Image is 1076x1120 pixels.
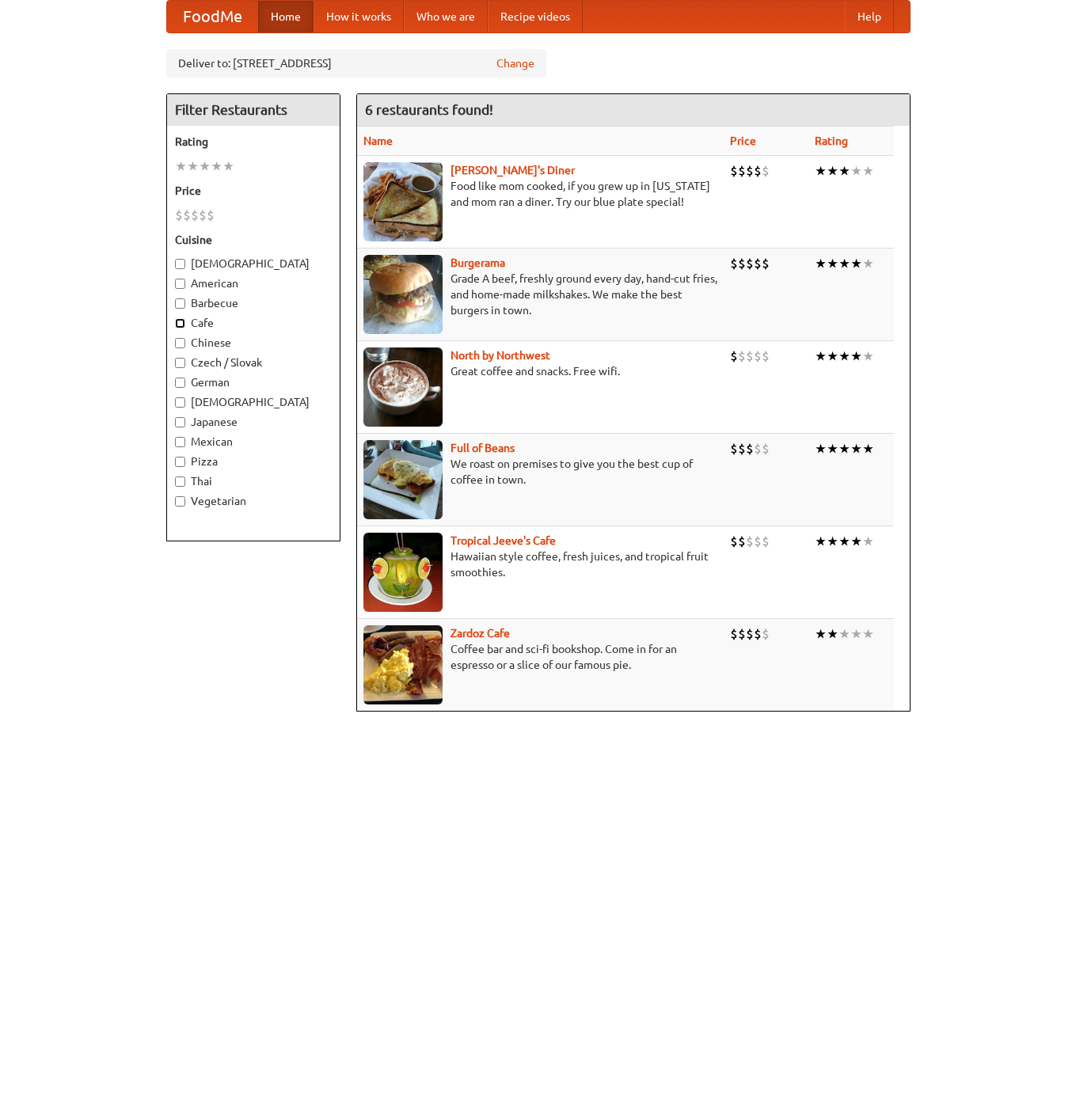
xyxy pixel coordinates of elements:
[862,347,874,365] li: ★
[175,134,332,150] h5: Rating
[363,533,443,612] img: jeeves.jpg
[862,162,874,180] li: ★
[175,417,185,427] input: Japanese
[175,295,332,311] label: Barbecue
[850,347,862,365] li: ★
[815,625,827,643] li: ★
[815,533,827,550] li: ★
[762,347,770,365] li: $
[175,414,332,430] label: Japanese
[746,625,754,643] li: $
[815,255,827,272] li: ★
[762,440,770,457] li: $
[730,347,738,365] li: $
[175,496,185,507] input: Vegetarian
[363,135,393,147] a: Name
[363,440,443,519] img: beans.jpg
[451,164,575,177] a: [PERSON_NAME]'s Diner
[363,162,443,241] img: sallys.jpg
[827,347,838,365] li: ★
[746,162,754,180] li: $
[175,338,185,348] input: Chinese
[207,207,215,224] li: $
[211,158,222,175] li: ★
[746,255,754,272] li: $
[451,349,550,362] a: North by Northwest
[730,255,738,272] li: $
[862,440,874,457] li: ★
[827,440,838,457] li: ★
[175,434,332,450] label: Mexican
[183,207,191,224] li: $
[175,315,332,331] label: Cafe
[451,442,515,454] a: Full of Beans
[363,456,717,488] p: We roast on premises to give you the best cup of coffee in town.
[175,183,332,199] h5: Price
[363,641,717,673] p: Coffee bar and sci-fi bookshop. Come in for an espresso or a slice of our famous pie.
[754,347,762,365] li: $
[815,135,848,147] a: Rating
[827,625,838,643] li: ★
[754,533,762,550] li: $
[862,533,874,550] li: ★
[838,440,850,457] li: ★
[175,158,187,175] li: ★
[167,1,258,32] a: FoodMe
[762,625,770,643] li: $
[850,533,862,550] li: ★
[175,457,185,467] input: Pizza
[754,255,762,272] li: $
[199,207,207,224] li: $
[746,533,754,550] li: $
[451,256,505,269] a: Burgerama
[451,627,510,640] b: Zardoz Cafe
[838,347,850,365] li: ★
[175,355,332,370] label: Czech / Slovak
[166,49,546,78] div: Deliver to: [STREET_ADDRESS]
[175,256,332,271] label: [DEMOGRAPHIC_DATA]
[738,625,746,643] li: $
[815,162,827,180] li: ★
[838,533,850,550] li: ★
[363,625,443,704] img: zardoz.jpg
[738,440,746,457] li: $
[838,255,850,272] li: ★
[738,162,746,180] li: $
[838,625,850,643] li: ★
[746,440,754,457] li: $
[738,533,746,550] li: $
[175,335,332,351] label: Chinese
[258,1,314,32] a: Home
[175,476,185,487] input: Thai
[175,394,332,410] label: [DEMOGRAPHIC_DATA]
[754,625,762,643] li: $
[175,437,185,447] input: Mexican
[175,259,185,269] input: [DEMOGRAPHIC_DATA]
[850,162,862,180] li: ★
[815,440,827,457] li: ★
[862,255,874,272] li: ★
[730,533,738,550] li: $
[175,275,332,291] label: American
[827,162,838,180] li: ★
[314,1,404,32] a: How it works
[496,55,534,71] a: Change
[850,625,862,643] li: ★
[845,1,894,32] a: Help
[175,279,185,289] input: American
[488,1,583,32] a: Recipe videos
[363,347,443,427] img: north.jpg
[838,162,850,180] li: ★
[738,255,746,272] li: $
[191,207,199,224] li: $
[850,440,862,457] li: ★
[187,158,199,175] li: ★
[850,255,862,272] li: ★
[451,534,556,547] a: Tropical Jeeve's Cafe
[730,440,738,457] li: $
[762,162,770,180] li: $
[404,1,488,32] a: Who we are
[365,102,493,117] ng-pluralize: 6 restaurants found!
